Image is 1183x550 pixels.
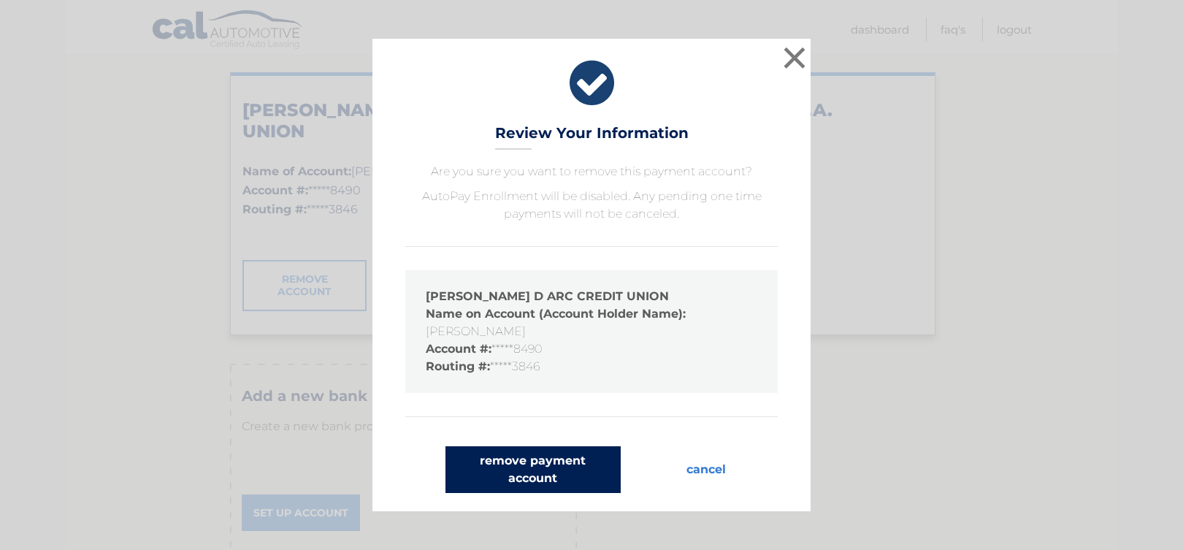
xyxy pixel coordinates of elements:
strong: [PERSON_NAME] D ARC CREDIT UNION [426,289,669,303]
li: [PERSON_NAME] [426,305,757,340]
strong: Name on Account (Account Holder Name): [426,307,686,321]
h3: Review Your Information [495,124,689,150]
button: remove payment account [445,446,621,493]
p: Are you sure you want to remove this payment account? [405,163,778,180]
strong: Routing #: [426,359,490,373]
button: × [780,43,809,72]
strong: Account #: [426,342,491,356]
button: cancel [675,446,738,493]
p: AutoPay Enrollment will be disabled. Any pending one time payments will not be canceled. [405,188,778,223]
